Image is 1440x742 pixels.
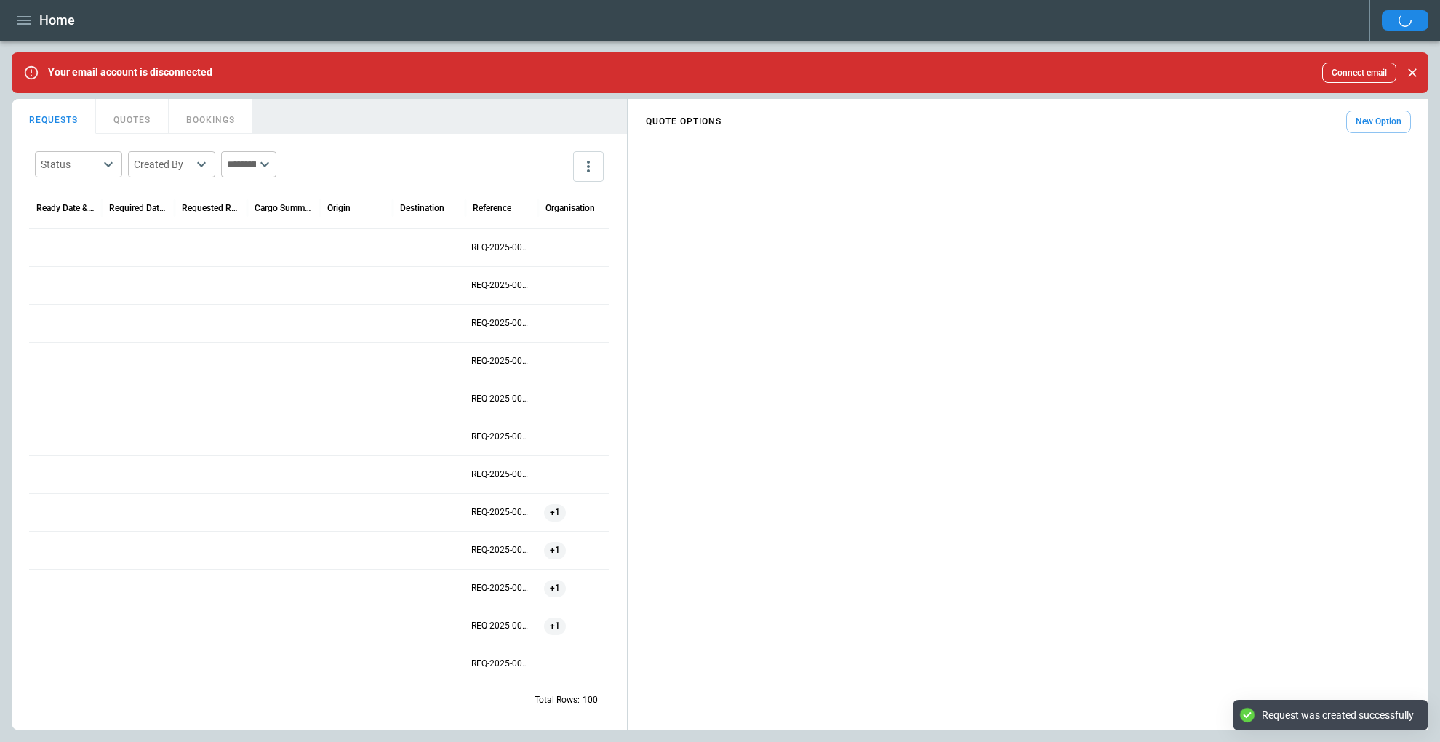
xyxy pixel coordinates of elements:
h1: Home [39,12,75,29]
p: REQ-2025-001928 [471,544,532,556]
button: BOOKINGS [169,99,253,134]
button: REQUESTS [12,99,96,134]
button: more [573,151,604,182]
div: Status [41,157,99,172]
span: +1 [544,494,566,531]
p: Your email account is disconnected [48,66,212,79]
button: New Option [1346,111,1411,133]
p: 100 [583,694,598,706]
h4: QUOTE OPTIONS [646,119,721,125]
p: REQ-2025-001929 [471,506,532,519]
div: Origin [327,203,351,213]
div: Ready Date & Time (UTC) [36,203,95,213]
button: Connect email [1322,63,1396,83]
button: QUOTES [96,99,169,134]
p: REQ-2025-001936 [471,242,532,254]
div: Requested Route [182,203,240,213]
p: REQ-2025-001935 [471,279,532,292]
span: +1 [544,532,566,569]
div: Created By [134,157,192,172]
div: Organisation [545,203,595,213]
div: Required Date & Time (UTC) [109,203,167,213]
button: Close [1402,63,1423,83]
span: +1 [544,570,566,607]
span: +1 [544,607,566,645]
p: REQ-2025-001932 [471,393,532,405]
p: REQ-2025-001931 [471,431,532,443]
div: dismiss [1402,57,1423,89]
div: Destination [400,203,444,213]
p: Total Rows: [535,694,580,706]
div: Request was created successfully [1262,709,1414,722]
div: Reference [473,203,511,213]
p: REQ-2025-001933 [471,355,532,367]
div: scrollable content [628,105,1428,139]
p: REQ-2025-001930 [471,468,532,481]
p: REQ-2025-001927 [471,582,532,594]
div: Cargo Summary [255,203,313,213]
p: REQ-2025-001925 [471,658,532,670]
p: REQ-2025-001934 [471,317,532,330]
p: REQ-2025-001926 [471,620,532,632]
